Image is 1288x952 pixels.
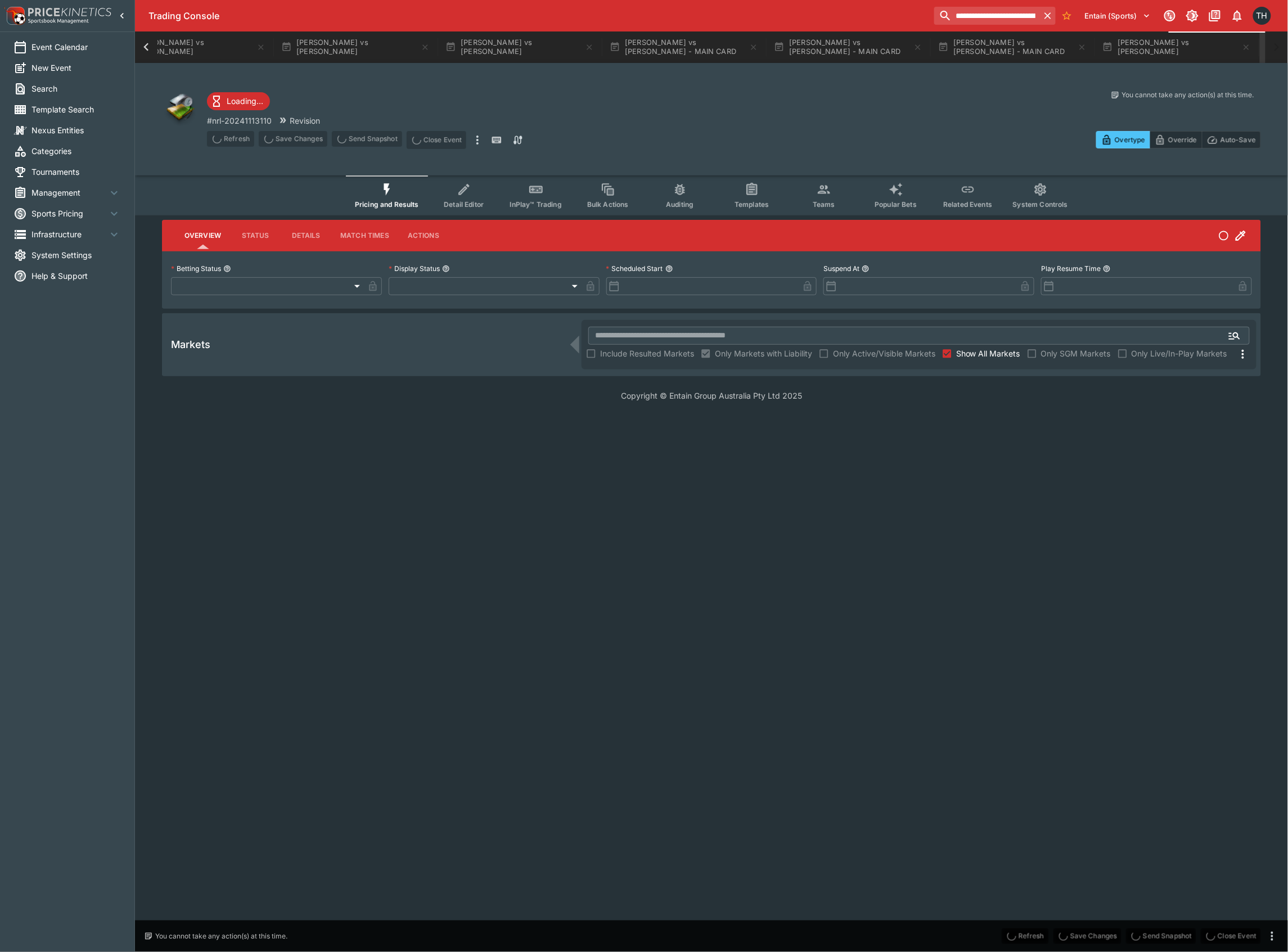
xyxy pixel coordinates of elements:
[148,10,930,22] div: Trading Console
[1096,31,1258,63] button: [PERSON_NAME] vs [PERSON_NAME]
[1058,7,1076,25] button: No Bookmarks
[1266,930,1279,943] button: more
[346,175,1077,215] div: Event type filters
[1103,265,1111,273] button: Play Resume Time
[1122,90,1254,100] p: You cannot take any action(s) at this time.
[1202,131,1261,148] button: Auto-Save
[135,390,1288,401] p: Copyright © Entain Group Australia Pty Ltd 2025
[31,207,107,219] span: Sports Pricing
[31,83,121,94] span: Search
[31,228,107,240] span: Infrastructure
[207,115,272,127] p: Copy To Clipboard
[862,265,870,273] button: Suspend At
[31,249,121,261] span: System Settings
[230,222,281,249] button: Status
[1132,348,1227,359] span: Only Live/In-Play Markets
[31,62,121,74] span: New Event
[1221,134,1256,146] p: Auto-Save
[1041,348,1111,359] span: Only SGM Markets
[934,7,1039,25] input: search
[715,348,812,359] span: Only Markets with Liability
[943,200,992,209] span: Related Events
[162,90,198,126] img: other.png
[1078,7,1158,25] button: Select Tenant
[600,348,694,359] span: Include Resulted Markets
[1013,200,1068,209] span: System Controls
[227,95,263,107] p: Loading...
[442,265,450,273] button: Display Status
[31,41,121,53] span: Event Calendar
[1168,134,1197,146] p: Override
[3,4,26,27] img: PriceKinetics Logo
[1041,264,1101,273] p: Play Resume Time
[1224,326,1245,346] button: Open
[1096,131,1261,148] div: Start From
[281,222,331,249] button: Details
[587,200,629,209] span: Bulk Actions
[471,131,484,149] button: more
[290,115,320,127] p: Revision
[823,264,859,273] p: Suspend At
[31,270,121,282] span: Help & Support
[31,166,121,178] span: Tournaments
[171,338,210,351] h5: Markets
[1115,134,1145,146] p: Overtype
[331,222,398,249] button: Match Times
[28,19,89,24] img: Sportsbook Management
[155,931,287,941] p: You cannot take any action(s) at this time.
[666,200,693,209] span: Auditing
[223,265,231,273] button: Betting Status
[439,31,601,63] button: [PERSON_NAME] vs [PERSON_NAME]
[1096,131,1150,148] button: Overtype
[31,124,121,136] span: Nexus Entities
[31,145,121,157] span: Categories
[355,200,419,209] span: Pricing and Results
[1236,348,1250,361] svg: More
[833,348,935,359] span: Only Active/Visible Markets
[171,264,221,273] p: Betting Status
[398,222,449,249] button: Actions
[956,348,1020,359] span: Show All Markets
[735,200,769,209] span: Templates
[1160,6,1180,26] button: Connected to PK
[389,264,440,273] p: Display Status
[931,31,1093,63] button: [PERSON_NAME] vs [PERSON_NAME] - MAIN CARD
[510,200,562,209] span: InPlay™ Trading
[1253,7,1271,25] div: Todd Henderson
[1250,3,1275,28] button: Todd Henderson
[665,265,673,273] button: Scheduled Start
[606,264,663,273] p: Scheduled Start
[31,187,107,198] span: Management
[1227,6,1248,26] button: Notifications
[31,103,121,115] span: Template Search
[813,200,835,209] span: Teams
[1182,6,1203,26] button: Toggle light/dark mode
[28,8,111,16] img: PriceKinetics
[1150,131,1202,148] button: Override
[274,31,436,63] button: [PERSON_NAME] vs [PERSON_NAME]
[444,200,484,209] span: Detail Editor
[175,222,230,249] button: Overview
[110,31,272,63] button: [PERSON_NAME] vs [PERSON_NAME]
[603,31,765,63] button: [PERSON_NAME] vs [PERSON_NAME] - MAIN CARD
[767,31,929,63] button: [PERSON_NAME] vs [PERSON_NAME] - MAIN CARD
[1205,6,1225,26] button: Documentation
[875,200,917,209] span: Popular Bets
